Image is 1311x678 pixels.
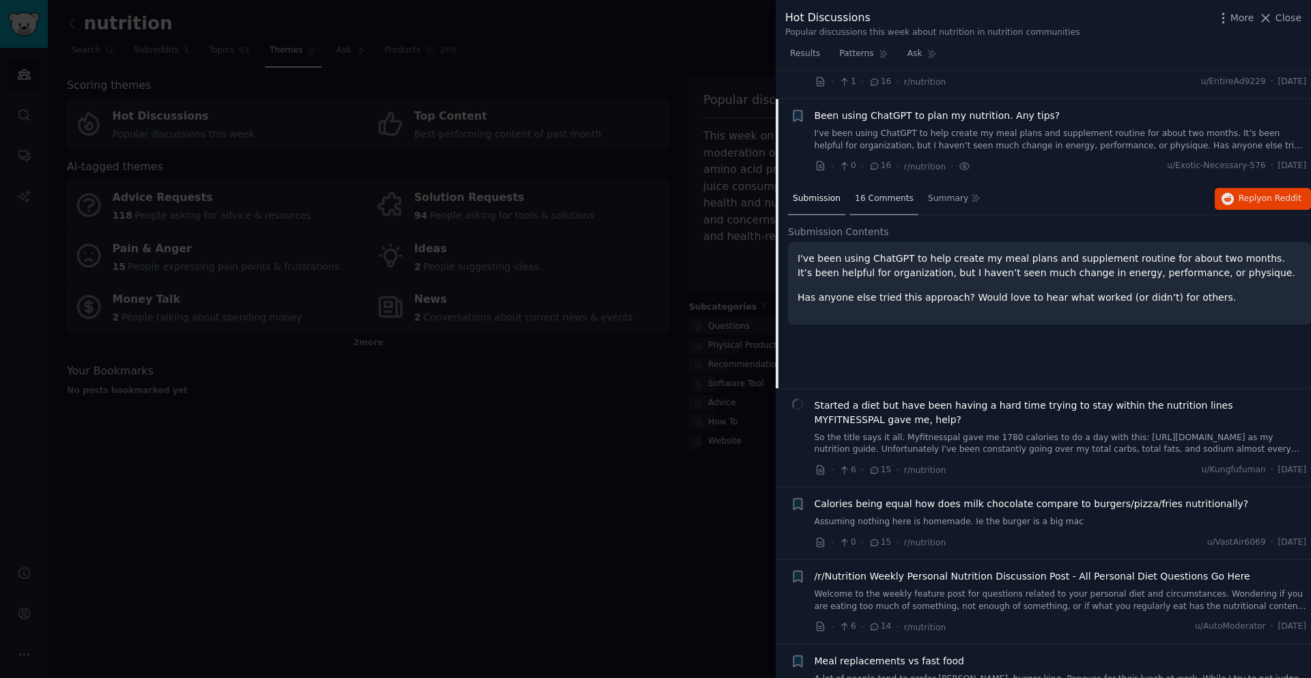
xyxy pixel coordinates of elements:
[785,10,1080,27] div: Hot Discussions
[869,464,891,476] span: 15
[861,74,864,89] span: ·
[798,290,1301,305] p: Has anyone else tried this approach? Would love to hear what worked (or didn’t) for others.
[904,465,946,475] span: r/nutrition
[1167,160,1265,172] span: u/Exotic-Necessary-576
[869,160,891,172] span: 16
[839,48,873,60] span: Patterns
[1258,11,1301,25] button: Close
[815,398,1307,427] a: Started a diet but have been having a hard time trying to stay within the nutrition lines MYFITNE...
[815,432,1307,456] a: So the title says it all. Myfitnesspal gave me 1780 calories to do a day with this: [URL][DOMAIN_...
[869,537,891,549] span: 15
[831,463,834,477] span: ·
[815,569,1250,584] a: /r/Nutrition Weekly Personal Nutrition Discussion Post - All Personal Diet Questions Go Here
[907,48,922,60] span: Ask
[896,535,899,550] span: ·
[1275,11,1301,25] span: Close
[861,463,864,477] span: ·
[896,463,899,477] span: ·
[896,159,899,174] span: ·
[831,159,834,174] span: ·
[1278,464,1306,476] span: [DATE]
[815,588,1307,612] a: Welcome to the weekly feature post for questions related to your personal diet and circumstances....
[815,109,1060,123] a: Been using ChatGPT to plan my nutrition. Any tips?
[1215,188,1311,210] button: Replyon Reddit
[1271,76,1273,88] span: ·
[831,620,834,634] span: ·
[834,43,892,71] a: Patterns
[904,538,946,547] span: r/nutrition
[1278,537,1306,549] span: [DATE]
[904,623,946,632] span: r/nutrition
[861,535,864,550] span: ·
[904,77,946,87] span: r/nutrition
[904,162,946,172] span: r/nutrition
[855,193,914,205] span: 16 Comments
[790,48,820,60] span: Results
[869,76,891,88] span: 16
[838,464,856,476] span: 6
[785,43,825,71] a: Results
[1271,464,1273,476] span: ·
[831,535,834,550] span: ·
[838,537,856,549] span: 0
[1195,621,1266,633] span: u/AutoModerator
[1278,621,1306,633] span: [DATE]
[838,160,856,172] span: 0
[1271,537,1273,549] span: ·
[869,621,891,633] span: 14
[798,252,1301,280] p: I've been using ChatGPT to help create my meal plans and supplement routine for about two months....
[950,159,953,174] span: ·
[1278,76,1306,88] span: [DATE]
[1262,193,1301,203] span: on Reddit
[903,43,942,71] a: Ask
[1278,160,1306,172] span: [DATE]
[1202,464,1266,476] span: u/Kungfufuman
[1271,621,1273,633] span: ·
[815,516,1307,528] a: Assuming nothing here is homemade. Ie the burger is a big mac
[785,27,1080,39] div: Popular discussions this week about nutrition in nutrition communities
[896,620,899,634] span: ·
[1201,76,1266,88] span: u/EntireAd9229
[838,621,856,633] span: 6
[1239,193,1301,205] span: Reply
[815,128,1307,152] a: I've been using ChatGPT to help create my meal plans and supplement routine for about two months....
[793,193,841,205] span: Submission
[1230,11,1254,25] span: More
[815,654,964,668] a: Meal replacements vs fast food
[1271,160,1273,172] span: ·
[1216,11,1254,25] button: More
[815,497,1249,511] a: Calories being equal how does milk chocolate compare to burgers/pizza/fries nutritionally?
[838,76,856,88] span: 1
[861,620,864,634] span: ·
[1207,537,1266,549] span: u/VastAir6069
[788,225,889,239] span: Submission Contents
[831,74,834,89] span: ·
[861,159,864,174] span: ·
[896,74,899,89] span: ·
[928,193,968,205] span: Summary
